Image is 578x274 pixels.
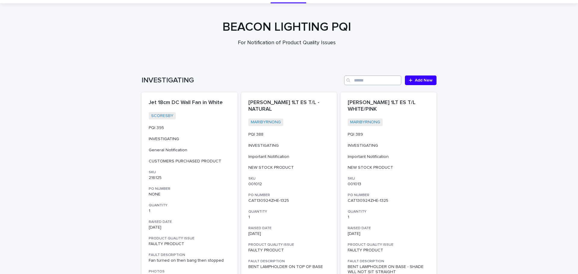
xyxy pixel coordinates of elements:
[149,236,230,241] h3: PRODUCT QUALITY ISSUE
[141,76,342,85] h1: INVESTIGATING
[139,20,434,34] h1: BEACON LIGHTING PQI
[149,258,224,263] span: Fan turned on then bang then stopped
[149,192,230,197] p: NONE
[348,209,429,214] h3: QUANTITY
[149,170,230,175] h3: SKU
[350,120,380,125] a: MARIBYRNONG
[248,182,330,187] p: 001012
[149,100,230,106] p: Jet 18cm DC Wall Fan in White
[248,248,330,253] p: FAULTY PRODUCT
[348,100,429,112] p: [PERSON_NAME] 1LT ES T/L WHITE/PINK
[149,175,230,180] p: 216125
[248,226,330,231] h3: RAISED DATE
[248,176,330,181] h3: SKU
[348,143,429,148] p: INVESTIGATING
[348,132,429,137] p: PQI 389
[348,226,429,231] h3: RAISED DATE
[348,165,429,170] p: NEW STOCK PRODUCT
[248,132,330,137] p: PQI 388
[348,193,429,198] h3: PO NUMBER
[149,137,230,142] p: INVESTIGATING
[248,143,330,148] p: INVESTIGATING
[348,259,429,264] h3: FAULT DESCRIPTION
[348,248,429,253] p: FAULTY PRODUCT
[251,120,281,125] a: MARIBYRNONG
[149,242,230,247] p: FAULTY PRODUCT
[415,78,433,82] span: Add New
[248,198,330,203] p: CAT130924ZHE-1325
[248,242,330,247] h3: PRODUCT QUALITY ISSUE
[149,220,230,224] h3: RAISED DATE
[248,100,330,112] p: [PERSON_NAME] 1LT ES T/L - NATURAL
[151,113,173,119] a: SCORESBY
[405,75,437,85] a: Add New
[348,215,429,220] p: 1
[248,165,330,170] p: NEW STOCK PRODUCT
[149,148,230,153] p: General Notification
[348,265,425,274] span: BENT LAMPHOLDER ON BASE - SHADE WILL NOT SIT STRAIGHT
[344,75,401,85] input: Search
[149,225,230,230] p: [DATE]
[248,154,330,159] p: Important Notification
[248,193,330,198] h3: PO NUMBER
[248,209,330,214] h3: QUANTITY
[166,40,407,46] p: For Notification of Product Quality Issues
[149,253,230,257] h3: FAULT DESCRIPTION
[348,176,429,181] h3: SKU
[149,269,230,274] h3: PHOTOS
[149,159,230,164] p: CUSTOMERS PURCHASED PRODUCT
[248,259,330,264] h3: FAULT DESCRIPTION
[149,208,230,214] p: 1
[248,265,323,269] span: BENT LAMPHOLDER ON TOP OF BASE
[149,125,230,131] p: PQI 395
[348,198,429,203] p: CAT130924ZHE-1325
[348,231,429,236] p: [DATE]
[348,154,429,159] p: Important Notification
[248,231,330,236] p: [DATE]
[348,242,429,247] h3: PRODUCT QUALITY ISSUE
[348,182,429,187] p: 001013
[248,215,330,220] p: 1
[149,186,230,191] h3: PO NUMBER
[149,203,230,208] h3: QUANTITY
